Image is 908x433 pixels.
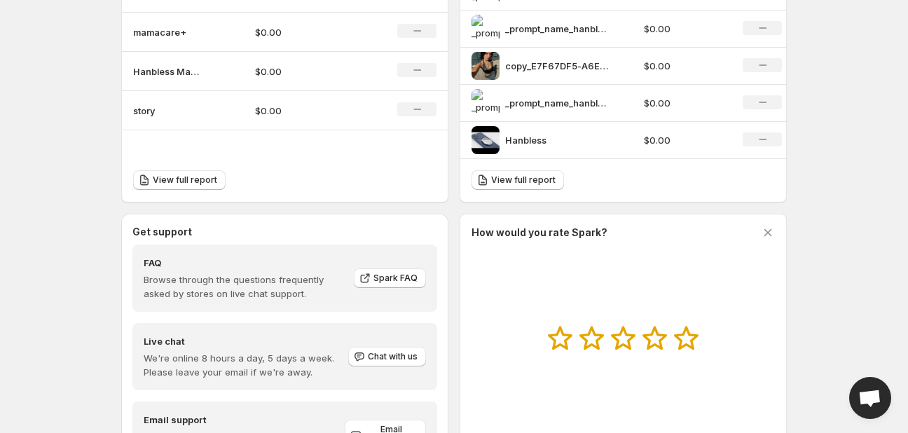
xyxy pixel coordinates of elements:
[644,59,727,73] p: $0.00
[255,104,355,118] p: $0.00
[505,96,610,110] p: _prompt_name_hanbless_wearable_electric_ 15
[472,126,500,154] img: Hanbless
[144,256,344,270] h4: FAQ
[472,15,500,43] img: _prompt_name_hanbless_wearable_electric_ 15
[644,96,727,110] p: $0.00
[132,225,192,239] h3: Get support
[144,334,347,348] h4: Live chat
[255,64,355,78] p: $0.00
[133,64,203,78] p: Hanbless Magnetic Selfie Mirror
[505,22,610,36] p: _prompt_name_hanbless_wearable_electric_ 15
[144,273,344,301] p: Browse through the questions frequently asked by stores on live chat support.
[133,25,203,39] p: mamacare+
[368,351,418,362] span: Chat with us
[133,170,226,190] a: View full report
[472,170,564,190] a: View full report
[849,377,891,419] a: Open chat
[144,351,347,379] p: We're online 8 hours a day, 5 days a week. Please leave your email if we're away.
[354,268,426,288] a: Spark FAQ
[144,413,345,427] h4: Email support
[644,22,727,36] p: $0.00
[133,104,203,118] p: story
[348,347,426,366] button: Chat with us
[153,174,217,186] span: View full report
[255,25,355,39] p: $0.00
[472,89,500,117] img: _prompt_name_hanbless_wearable_electric_ 15
[505,59,610,73] p: copy_E7F67DF5-A6ED-47C1-A4AD-D61E90DF741C
[644,133,727,147] p: $0.00
[491,174,556,186] span: View full report
[472,52,500,80] img: copy_E7F67DF5-A6ED-47C1-A4AD-D61E90DF741C
[373,273,418,284] span: Spark FAQ
[505,133,610,147] p: Hanbless
[472,226,607,240] h3: How would you rate Spark?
